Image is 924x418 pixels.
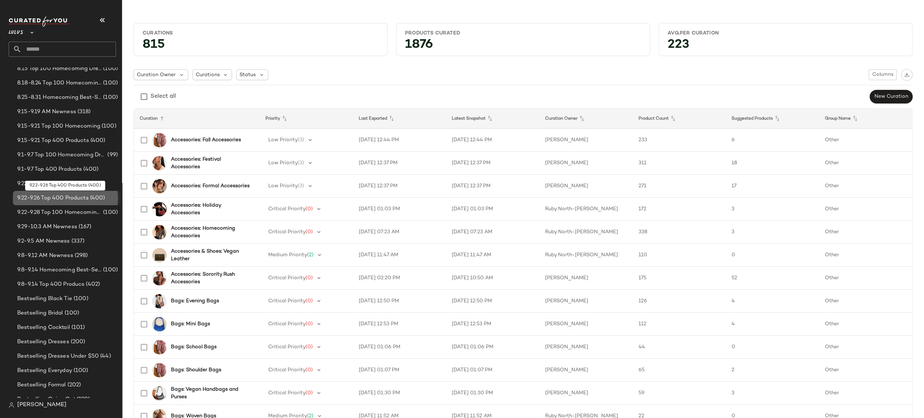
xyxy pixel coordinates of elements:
[260,109,353,129] th: Priority
[353,152,446,175] td: [DATE] 12:37 PM
[819,267,912,290] td: Other
[17,395,75,404] span: Bestselling Going Out
[726,244,819,267] td: 0
[662,40,909,53] div: 223
[353,198,446,221] td: [DATE] 01:03 PM
[17,208,102,217] span: 9.22-9.28 Top 100 Homecoming Dresses
[726,290,819,313] td: 4
[171,297,219,305] b: Bags: Evening Bags
[75,395,90,404] span: (199)
[539,152,633,175] td: [PERSON_NAME]
[171,156,251,171] b: Accessories: Festival Accessories
[17,338,69,346] span: Bestselling Dresses
[17,237,70,245] span: 9.2-9.5 AM Newness
[102,93,118,102] span: (100)
[102,65,118,73] span: (100)
[152,363,167,377] img: 2698451_01_OM_2025-08-06.jpg
[446,244,539,267] td: [DATE] 11:47 AM
[240,71,256,79] span: Status
[17,323,70,332] span: Bestselling Cocktail
[9,17,70,27] img: cfy_white_logo.C9jOOHJF.svg
[268,298,306,304] span: Critical Priority
[819,336,912,359] td: Other
[89,194,105,202] span: (400)
[171,202,251,217] b: Accessories: Holiday Accessories
[100,122,116,130] span: (100)
[17,266,102,274] span: 9.8-9.14 Homecoming Best-Sellers
[726,175,819,198] td: 17
[353,382,446,405] td: [DATE] 01:30 PM
[874,94,908,100] span: New Curation
[152,386,167,400] img: 2757691_01_OM_2025-09-26.jpg
[819,152,912,175] td: Other
[539,290,633,313] td: [PERSON_NAME]
[17,381,66,389] span: Bestselling Formal
[152,133,167,147] img: 2698451_01_OM_2025-08-06.jpg
[268,160,298,166] span: Low Priority
[17,280,84,289] span: 9.8-9.14 Top 400 Producs
[446,129,539,152] td: [DATE] 12:44 PM
[268,367,306,373] span: Critical Priority
[306,367,313,373] span: (0)
[539,109,633,129] th: Curation Owner
[904,72,909,77] img: svg%3e
[17,309,63,317] span: Bestselling Bridal
[353,290,446,313] td: [DATE] 12:50 PM
[446,290,539,313] td: [DATE] 12:50 PM
[819,109,912,129] th: Group Name
[76,180,91,188] span: (339)
[307,252,314,258] span: (2)
[171,182,250,190] b: Accessories: Formal Accessories
[539,382,633,405] td: [PERSON_NAME]
[633,152,726,175] td: 311
[633,221,726,244] td: 338
[17,93,102,102] span: 8.25-8.31 Homecoming Best-Sellers
[306,390,313,396] span: (0)
[539,359,633,382] td: [PERSON_NAME]
[819,313,912,336] td: Other
[17,180,76,188] span: 9.22-9.26 AM Newness
[268,390,306,396] span: Critical Priority
[726,336,819,359] td: 0
[726,109,819,129] th: Suggested Products
[268,321,306,327] span: Critical Priority
[306,344,313,350] span: (0)
[17,165,82,174] span: 9.1-9.7 Top 400 Products
[17,194,89,202] span: 9.22-9.26 Top 400 Products
[446,382,539,405] td: [DATE] 01:30 PM
[446,359,539,382] td: [DATE] 01:07 PM
[17,151,106,159] span: 9.1-9.7 Top 100 Homecoming Dresses
[446,336,539,359] td: [DATE] 01:06 PM
[870,90,913,104] button: New Curation
[446,152,539,175] td: [DATE] 12:37 PM
[152,179,167,193] img: 2735831_03_OM_2025-07-21.jpg
[306,321,313,327] span: (0)
[72,367,88,375] span: (100)
[539,244,633,267] td: Ruby North-[PERSON_NAME]
[405,30,641,37] div: Products Curated
[17,295,72,303] span: Bestselling Black Tie
[633,290,726,313] td: 126
[17,352,99,360] span: Bestselling Dresses Under $50
[99,352,111,360] span: (44)
[70,323,85,332] span: (101)
[298,137,304,143] span: (3)
[152,156,167,170] img: 2720031_01_OM_2025-08-05.jpg
[171,136,241,144] b: Accessories: Fall Accessories
[539,198,633,221] td: Ruby North-[PERSON_NAME]
[633,313,726,336] td: 112
[306,275,313,281] span: (0)
[633,336,726,359] td: 44
[82,165,98,174] span: (400)
[539,221,633,244] td: Ruby North-[PERSON_NAME]
[633,109,726,129] th: Product Count
[869,69,897,80] button: Columns
[539,336,633,359] td: [PERSON_NAME]
[152,340,167,354] img: 2698451_01_OM_2025-08-06.jpg
[353,175,446,198] td: [DATE] 12:37 PM
[726,313,819,336] td: 4
[726,382,819,405] td: 3
[726,267,819,290] td: 52
[171,225,251,240] b: Accessories: Homecoming Accessories
[17,122,100,130] span: 9.15-9.21 Top 100 Homecoming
